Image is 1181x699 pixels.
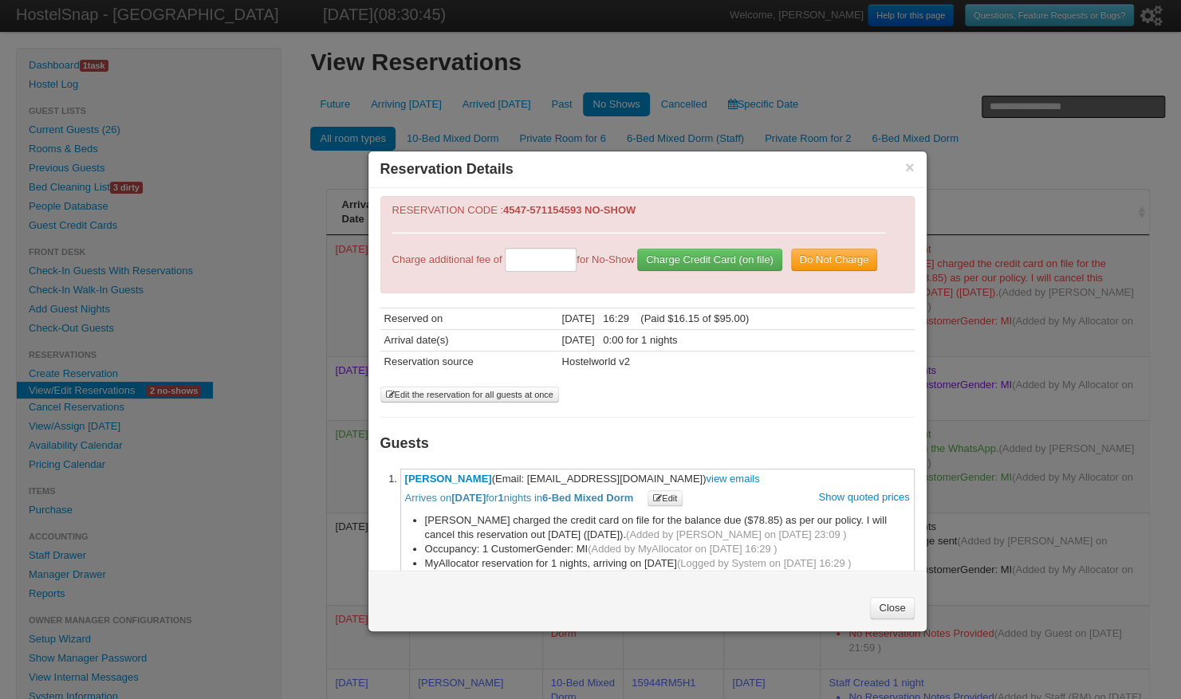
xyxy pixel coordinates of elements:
button: × [905,160,915,175]
button: Edit the reservation for all guests at once [380,387,559,403]
a: [PERSON_NAME] [405,473,492,485]
span: for No-Show [577,253,634,265]
button: Charge Credit Card (on file) [637,249,782,271]
td: Hostelworld v2 [557,351,914,372]
span: (Logged by System on [DATE] 16:29 ) [677,557,852,569]
b: 6-Bed Mixed Dorm [542,491,633,503]
li: [PERSON_NAME] charged the credit card on file for the balance due ($78.85) as per our policy. I w... [425,513,910,542]
a: Close [870,597,914,619]
li: Occupancy: 1 CustomerGender: MI [425,542,910,556]
span: (Added by [PERSON_NAME] on [DATE] 23:09 ) [626,528,847,540]
td: [DATE] 0:00 for 1 nights [557,329,914,351]
b: NO-SHOW [585,204,636,216]
h3: Guests [380,433,915,454]
a: view emails [706,473,759,485]
span: (Added by MyAllocator on [DATE] 16:29 ) [588,543,777,555]
td: Reservation source [380,351,558,372]
a: Show quoted prices [818,491,909,503]
span: Charge additional fee of [392,253,502,265]
td: [DATE] 16:29 (Paid $16.15 of $95.00) [557,308,914,329]
p: Arrives on for nights in [405,486,910,506]
b: 1 [498,491,503,503]
span: (Email: [EMAIL_ADDRESS][DOMAIN_NAME]) [405,473,910,506]
td: Arrival date(s) [380,329,558,351]
h3: Reservation Details [380,159,915,180]
li: MyAllocator reservation for 1 nights, arriving on [DATE] [425,556,910,571]
button: Edit [648,490,683,506]
strong: 4547-571154593 [503,204,581,216]
b: [DATE] [451,491,486,503]
span: RESERVATION CODE : [392,204,886,272]
button: Do Not Charge [791,249,878,271]
td: Reserved on [380,308,558,329]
